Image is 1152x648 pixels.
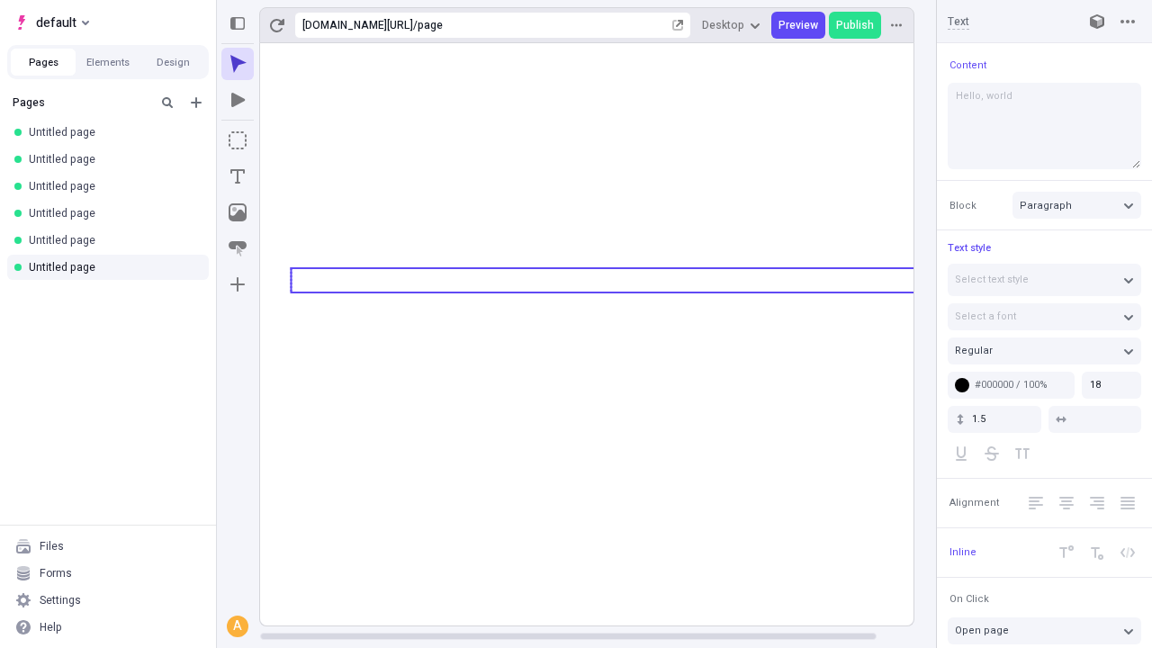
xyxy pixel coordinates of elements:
[836,18,874,32] span: Publish
[1053,490,1080,517] button: Center Align
[185,92,207,113] button: Add new
[948,264,1141,296] button: Select text style
[29,260,194,274] div: Untitled page
[946,194,980,216] button: Block
[975,378,1067,391] div: #000000 / 100%
[11,49,76,76] button: Pages
[948,83,1141,169] textarea: Hello, world
[1114,539,1141,566] button: Code
[29,206,194,220] div: Untitled page
[40,566,72,580] div: Forms
[418,18,669,32] div: page
[949,199,976,212] span: Block
[229,617,247,635] div: A
[778,18,818,32] span: Preview
[946,589,993,610] button: On Click
[955,623,1009,638] span: Open page
[76,49,140,76] button: Elements
[413,18,418,32] div: /
[29,125,194,139] div: Untitled page
[948,617,1141,644] button: Open page
[7,9,96,36] button: Select site
[1020,198,1072,213] span: Paragraph
[29,233,194,247] div: Untitled page
[948,13,1066,30] input: Text
[1084,490,1111,517] button: Right Align
[221,196,254,229] button: Image
[1012,192,1141,219] button: Paragraph
[948,337,1141,364] button: Regular
[702,18,744,32] span: Desktop
[948,303,1141,330] button: Select a font
[29,152,194,166] div: Untitled page
[946,54,990,76] button: Content
[1084,539,1111,566] button: Subscript
[221,232,254,265] button: Button
[955,272,1029,287] span: Select text style
[955,343,993,358] span: Regular
[829,12,881,39] button: Publish
[29,179,194,193] div: Untitled page
[1114,490,1141,517] button: Justify
[40,593,81,607] div: Settings
[695,12,768,39] button: Desktop
[302,18,413,32] div: [URL][DOMAIN_NAME]
[40,620,62,634] div: Help
[36,12,76,33] span: default
[40,539,64,553] div: Files
[140,49,205,76] button: Design
[949,592,989,606] span: On Click
[221,124,254,157] button: Box
[946,542,980,563] button: Inline
[949,545,976,559] span: Inline
[955,309,1016,324] span: Select a font
[1022,490,1049,517] button: Left Align
[13,95,149,110] div: Pages
[949,58,986,72] span: Content
[949,496,999,509] span: Alignment
[946,492,1003,514] button: Alignment
[948,372,1075,399] button: #000000 / 100%
[1053,539,1080,566] button: Superscript
[771,12,825,39] button: Preview
[948,240,991,256] span: Text style
[221,160,254,193] button: Text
